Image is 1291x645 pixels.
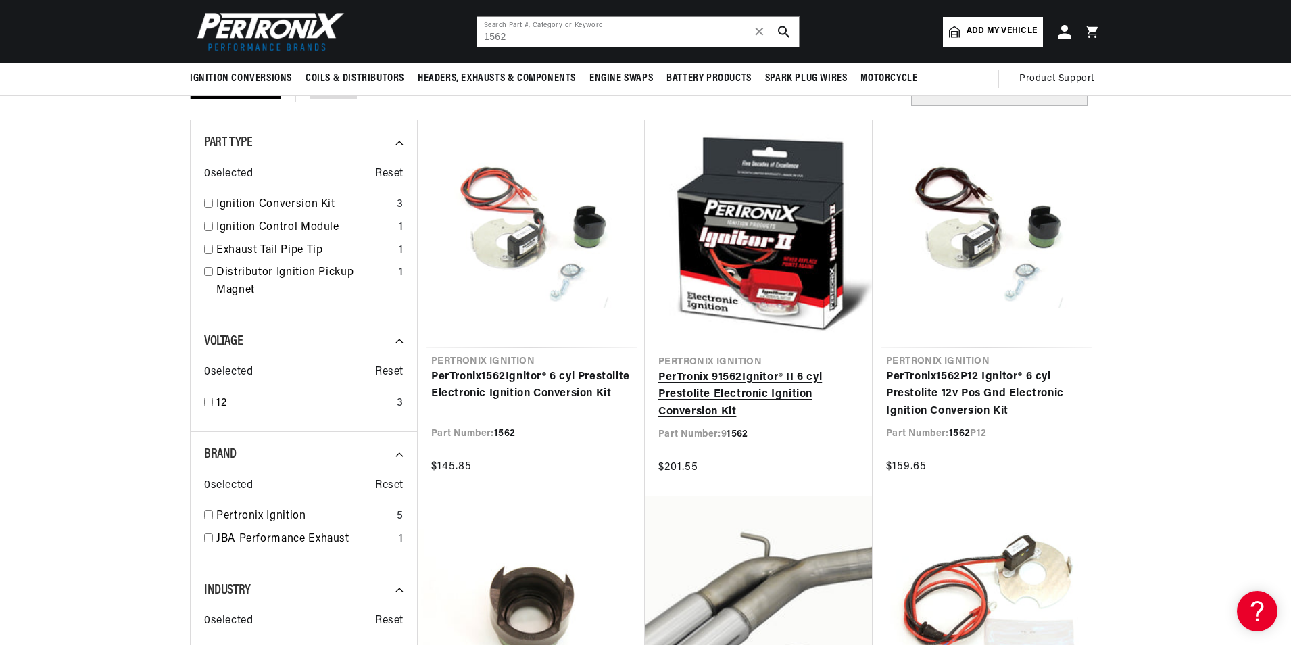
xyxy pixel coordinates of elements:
summary: Motorcycle [854,63,924,95]
div: 1 [399,531,404,548]
summary: Ignition Conversions [190,63,299,95]
button: search button [769,17,799,47]
span: Reset [375,364,404,381]
summary: Coils & Distributors [299,63,411,95]
a: PerTronix1562Ignitor® 6 cyl Prestolite Electronic Ignition Conversion Kit [431,368,631,403]
summary: Battery Products [660,63,758,95]
span: Add my vehicle [967,25,1037,38]
span: Part Type [204,136,252,149]
span: 0 selected [204,477,253,495]
span: Battery Products [666,72,752,86]
span: Ignition Conversions [190,72,292,86]
a: Distributor Ignition Pickup Magnet [216,264,393,299]
a: Ignition Control Module [216,219,393,237]
a: PerTronix 91562Ignitor® II 6 cyl Prestolite Electronic Ignition Conversion Kit [658,369,859,421]
summary: Spark Plug Wires [758,63,854,95]
a: Ignition Conversion Kit [216,196,391,214]
div: 3 [397,196,404,214]
div: 1 [399,264,404,282]
span: Headers, Exhausts & Components [418,72,576,86]
span: 0 selected [204,166,253,183]
a: JBA Performance Exhaust [216,531,393,548]
summary: Headers, Exhausts & Components [411,63,583,95]
span: Reset [375,166,404,183]
span: Industry [204,583,251,597]
a: Pertronix Ignition [216,508,391,525]
span: Brand [204,448,237,461]
span: Coils & Distributors [306,72,404,86]
a: PerTronix1562P12 Ignitor® 6 cyl Prestolite 12v Pos Gnd Electronic Ignition Conversion Kit [886,368,1086,421]
span: Spark Plug Wires [765,72,848,86]
div: 3 [397,395,404,412]
span: 0 selected [204,364,253,381]
span: Motorcycle [860,72,917,86]
div: 1 [399,242,404,260]
a: Add my vehicle [943,17,1043,47]
div: 1 [399,219,404,237]
summary: Product Support [1019,63,1101,95]
input: Search Part #, Category or Keyword [477,17,799,47]
span: Engine Swaps [589,72,653,86]
span: Voltage [204,335,243,348]
span: Reset [375,613,404,630]
div: 5 [397,508,404,525]
a: 12 [216,395,391,412]
img: Pertronix [190,8,345,55]
span: Reset [375,477,404,495]
span: Product Support [1019,72,1094,87]
summary: Engine Swaps [583,63,660,95]
span: 0 selected [204,613,253,630]
a: Exhaust Tail Pipe Tip [216,242,393,260]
